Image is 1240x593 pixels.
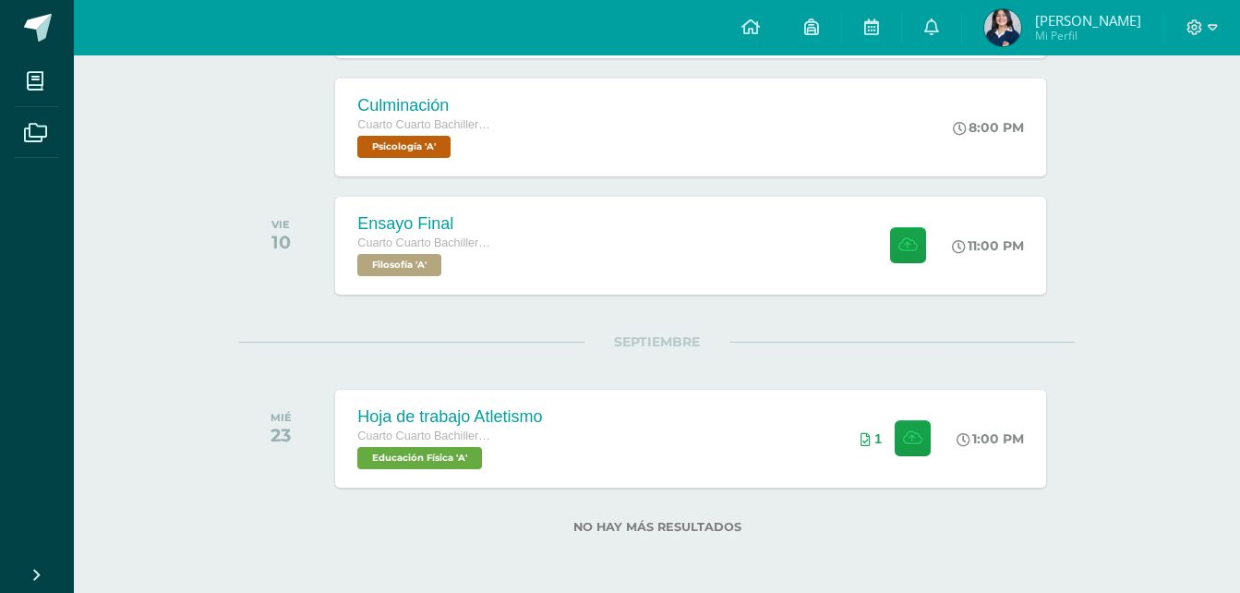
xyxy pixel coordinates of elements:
[271,231,291,253] div: 10
[271,218,291,231] div: VIE
[957,430,1024,447] div: 1:00 PM
[861,431,882,446] div: Archivos entregados
[357,236,496,249] span: Cuarto Cuarto Bachillerato en Ciencias y Letras
[239,520,1075,534] label: No hay más resultados
[1035,28,1141,43] span: Mi Perfil
[953,119,1024,136] div: 8:00 PM
[271,411,292,424] div: MIÉ
[357,254,441,276] span: Filosofía 'A'
[1035,11,1141,30] span: [PERSON_NAME]
[984,9,1021,46] img: 6328686b3bae3e949ba257b6aa868a48.png
[874,431,882,446] span: 1
[357,430,496,442] span: Cuarto Cuarto Bachillerato en Ciencias y Letras
[952,237,1024,254] div: 11:00 PM
[357,407,542,427] div: Hoja de trabajo Atletismo
[357,118,496,131] span: Cuarto Cuarto Bachillerato en Ciencias y Letras
[584,333,729,350] span: SEPTIEMBRE
[357,96,496,115] div: Culminación
[357,136,451,158] span: Psicología 'A'
[271,424,292,446] div: 23
[357,447,482,469] span: Educación Física 'A'
[357,214,496,234] div: Ensayo Final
